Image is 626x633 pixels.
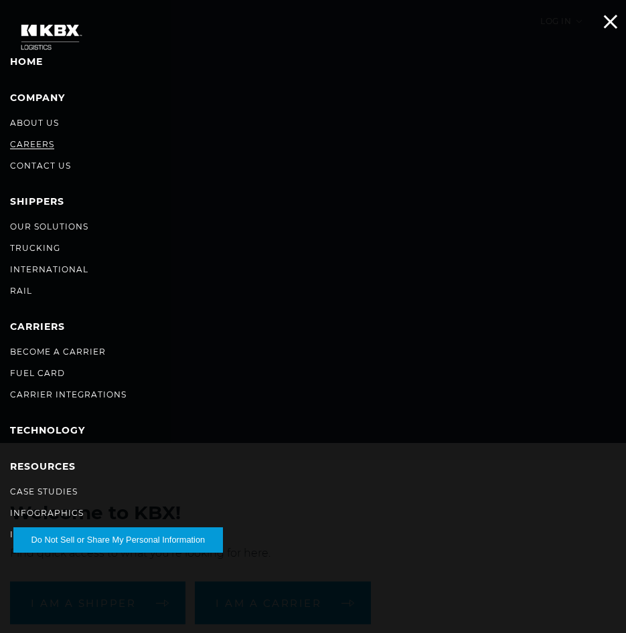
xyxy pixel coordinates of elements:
[13,527,223,553] button: Do Not Sell or Share My Personal Information
[10,368,65,378] a: Fuel Card
[10,321,65,333] a: Carriers
[10,529,73,539] a: In The News
[10,92,65,104] a: Company
[10,508,84,518] a: Infographics
[10,139,54,149] a: Careers
[10,424,85,436] a: Technology
[10,118,59,128] a: About Us
[10,347,106,357] a: Become a Carrier
[10,195,64,207] a: SHIPPERS
[10,264,88,274] a: International
[10,221,88,232] a: Our Solutions
[10,13,90,61] img: kbx logo
[10,460,76,472] a: RESOURCES
[10,161,71,171] a: Contact Us
[10,486,78,496] a: Case Studies
[10,389,127,399] a: Carrier Integrations
[10,243,60,253] a: Trucking
[10,286,32,296] a: RAIL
